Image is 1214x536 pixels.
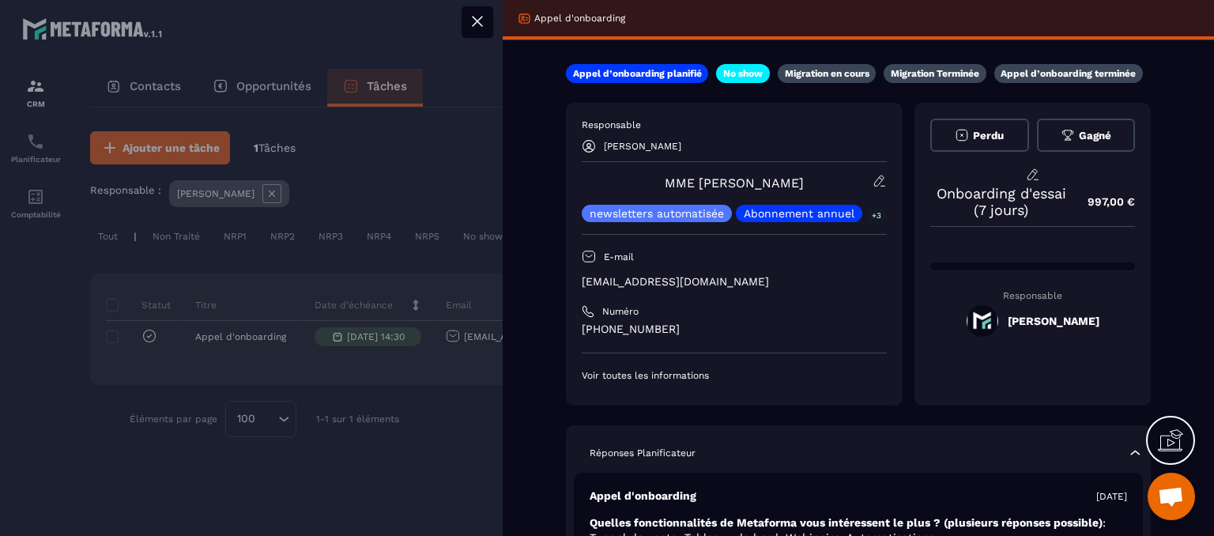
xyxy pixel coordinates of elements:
[590,208,724,219] p: newsletters automatisée
[604,251,634,263] p: E-mail
[590,489,696,504] p: Appel d'onboarding
[930,290,1135,301] p: Responsable
[1079,130,1111,142] span: Gagné
[665,176,804,191] a: MME [PERSON_NAME]
[573,67,702,80] p: Appel d’onboarding planifié
[723,67,763,80] p: No show
[930,185,1072,218] p: Onboarding d'essai (7 jours)
[1008,315,1099,327] h5: [PERSON_NAME]
[602,305,639,318] p: Numéro
[930,119,1029,152] button: Perdu
[590,447,696,459] p: Réponses Planificateur
[1148,473,1195,520] div: Ouvrir le chat
[744,208,854,219] p: Abonnement annuel
[973,130,1004,142] span: Perdu
[1037,119,1136,152] button: Gagné
[891,67,979,80] p: Migration Terminée
[1096,490,1127,503] p: [DATE]
[582,322,887,337] p: [PHONE_NUMBER]
[1001,67,1136,80] p: Appel d’onboarding terminée
[1072,187,1135,217] p: 997,00 €
[785,67,869,80] p: Migration en cours
[604,141,681,152] p: [PERSON_NAME]
[582,274,887,289] p: [EMAIL_ADDRESS][DOMAIN_NAME]
[534,12,625,25] p: Appel d'onboarding
[866,207,887,224] p: +3
[582,369,887,382] p: Voir toutes les informations
[582,119,887,131] p: Responsable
